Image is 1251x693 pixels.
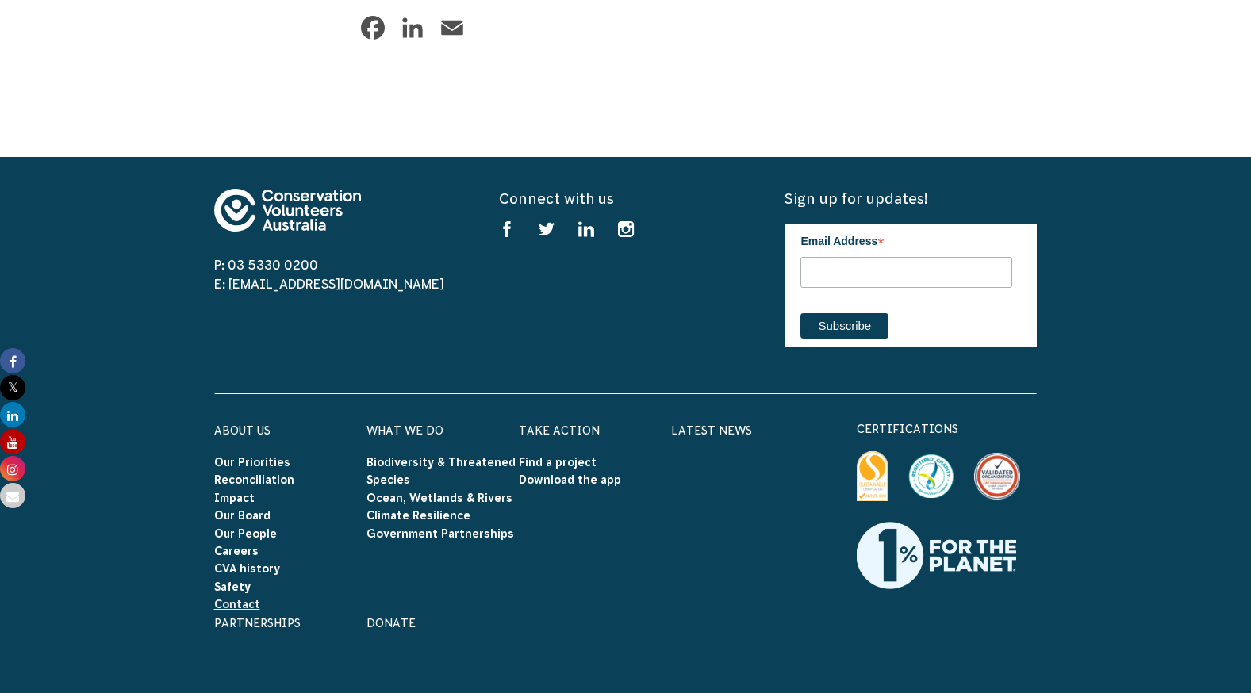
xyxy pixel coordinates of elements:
a: Impact [214,492,255,504]
a: Reconciliation [214,473,294,486]
a: What We Do [366,424,443,437]
a: LinkedIn [397,12,428,44]
a: Careers [214,545,259,557]
p: certifications [857,419,1038,438]
a: Biodiversity & Threatened Species [366,456,516,486]
a: Donate [366,617,416,630]
a: Ocean, Wetlands & Rivers [366,492,512,504]
a: Contact [214,598,260,611]
label: Email Address [800,224,1012,255]
a: Download the app [519,473,621,486]
a: About Us [214,424,271,437]
a: E: [EMAIL_ADDRESS][DOMAIN_NAME] [214,277,444,291]
a: Facebook [357,12,389,44]
input: Subscribe [800,313,888,339]
a: Our Board [214,509,271,522]
a: Our Priorities [214,456,290,469]
h5: Connect with us [499,189,751,209]
a: Government Partnerships [366,527,514,540]
a: Partnerships [214,617,301,630]
a: Climate Resilience [366,509,470,522]
a: Safety [214,580,251,593]
a: P: 03 5330 0200 [214,258,318,272]
img: logo-footer.svg [214,189,361,232]
a: Take Action [519,424,600,437]
h5: Sign up for updates! [785,189,1037,209]
a: Latest News [671,424,752,437]
a: Our People [214,527,277,540]
a: Find a project [519,456,597,469]
a: CVA history [214,562,280,575]
a: Email [436,12,468,44]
